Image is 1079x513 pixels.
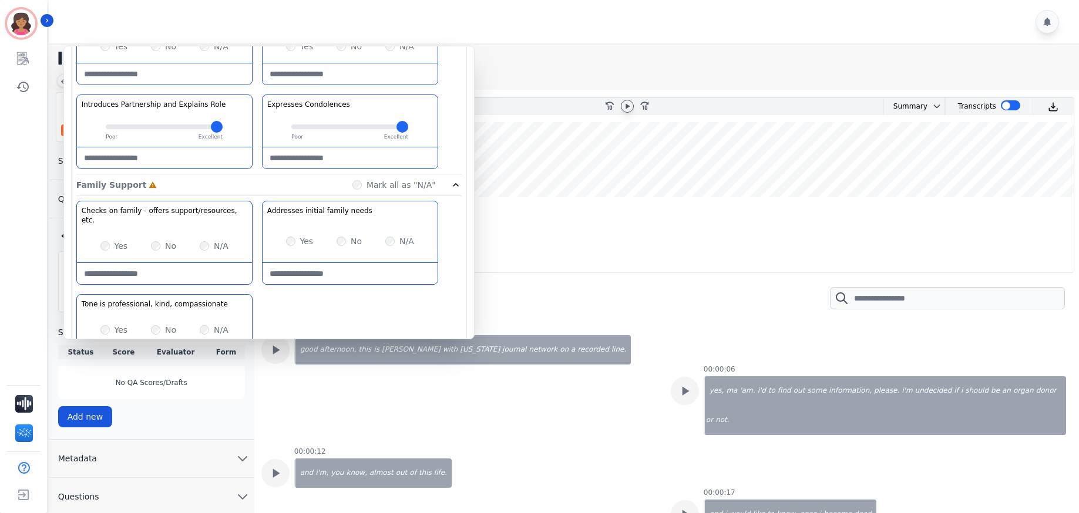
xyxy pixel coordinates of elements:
div: to [767,376,777,406]
p: Poor [291,133,303,141]
div: Back to scores [59,230,245,242]
div: 00:00:12 [294,447,326,456]
div: some [806,376,828,406]
span: Questions [49,491,109,502]
div: 00:00:17 [704,488,735,497]
label: Mark all as "N/A" [367,179,436,191]
label: N/A [399,41,414,52]
div: yes, [705,376,725,406]
div: find [777,376,792,406]
label: Yes [300,235,314,247]
button: Sentiment chevron down [49,142,254,180]
label: Yes [300,41,314,52]
div: should [964,376,990,406]
div: line. [610,335,631,365]
span: Metadata [49,453,106,464]
button: QA Scores chevron up [49,180,254,218]
div: of [408,458,418,488]
div: with [442,335,459,365]
label: N/A [214,324,228,336]
div: Summary [884,98,927,115]
label: No [351,41,362,52]
p: Excellent [384,133,408,141]
div: i [960,376,964,406]
div: if [953,376,960,406]
div: on [559,335,570,365]
div: or [705,406,714,435]
label: N/A [214,240,228,252]
label: No [165,324,176,336]
div: not. [714,406,1066,435]
div: organ [1012,376,1035,406]
th: Score [103,345,144,359]
label: N/A [399,235,414,247]
div: ma [725,376,738,406]
div: this [357,335,372,365]
button: Metadata chevron down [49,440,254,478]
div: an [1001,376,1012,406]
svg: chevron down [236,490,250,504]
th: Form [207,345,244,359]
button: chevron down [927,102,942,111]
div: undecided [914,376,953,406]
h3: Score Cards [58,326,245,338]
svg: chevron down [932,102,942,111]
div: i'm [900,376,913,406]
div: i'd [757,376,767,406]
label: Yes [115,324,128,336]
th: Status [58,345,103,359]
div: be [990,376,1001,406]
div: network [527,335,559,365]
div: you [330,458,345,488]
div: information, [828,376,873,406]
div: Transcripts [958,98,996,115]
div: almost [368,458,395,488]
label: N/A [214,41,228,52]
label: No [165,240,176,252]
div: know, [345,458,368,488]
div: recorded [576,335,610,365]
div: Talk to listen [61,124,144,136]
div: life. [433,458,452,488]
div: out [395,458,409,488]
div: i'm, [314,458,330,488]
label: Yes [115,240,128,252]
div: [PERSON_NAME] [381,335,442,365]
h3: Addresses initial family needs [267,206,372,215]
div: donor [1035,376,1058,406]
img: Bordered avatar [7,9,35,38]
button: Add new [58,406,113,427]
span: QA Scores [49,193,110,205]
label: No [165,41,176,52]
img: download audio [1048,102,1058,112]
h3: Expresses Condolences [267,100,350,109]
label: No [351,235,362,247]
h3: Tone is professional, kind, compassionate [82,299,228,309]
span: Sentiment [49,155,110,167]
h3: Checks on family - offers support/resources, etc. [82,206,247,225]
div: 00:00:06 [704,365,735,374]
div: is [372,335,381,365]
div: 'am. [738,376,756,406]
div: and [295,458,315,488]
div: this [418,458,433,488]
div: [US_STATE] [459,335,501,365]
div: out [792,376,806,406]
label: Yes [115,41,128,52]
svg: chevron down [236,451,250,465]
p: Excellent [199,133,223,141]
div: journal [501,335,527,365]
p: Family Support [76,179,147,191]
div: please. [873,376,900,406]
th: Evaluator [144,345,208,359]
h3: Introduces Partnership and Explains Role [82,100,226,109]
h1: Interaction Details [57,48,1079,69]
p: Poor [106,133,117,141]
div: afternoon, [319,335,358,365]
div: good [295,335,319,365]
div: a [570,335,576,365]
div: No QA Scores/Drafts [58,366,245,399]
